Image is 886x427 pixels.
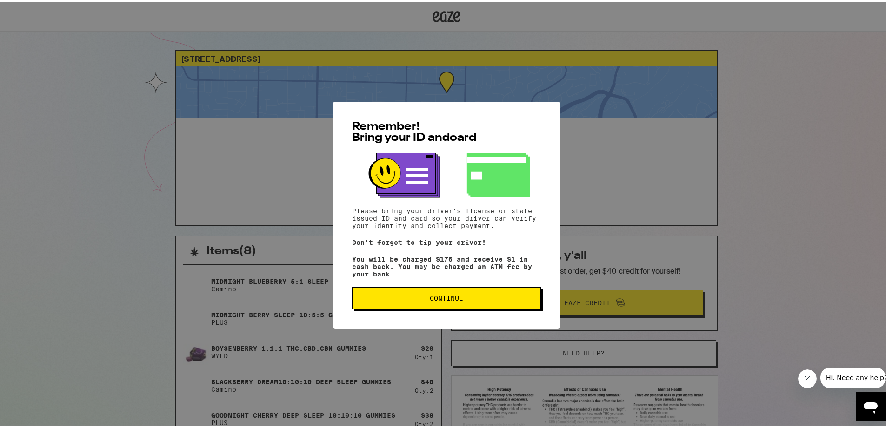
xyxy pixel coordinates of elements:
iframe: Message from company [820,366,886,386]
button: Continue [352,285,541,308]
iframe: Button to launch messaging window [856,390,886,420]
span: Remember! Bring your ID and card [352,119,476,142]
p: Don't forget to tip your driver! [352,237,541,244]
p: Please bring your driver's license or state issued ID and card so your driver can verify your ide... [352,205,541,228]
span: Hi. Need any help? [6,7,67,14]
iframe: Close message [798,368,817,386]
p: You will be charged $176 and receive $1 in cash back. You may be charged an ATM fee by your bank. [352,254,541,276]
span: Continue [430,293,463,300]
